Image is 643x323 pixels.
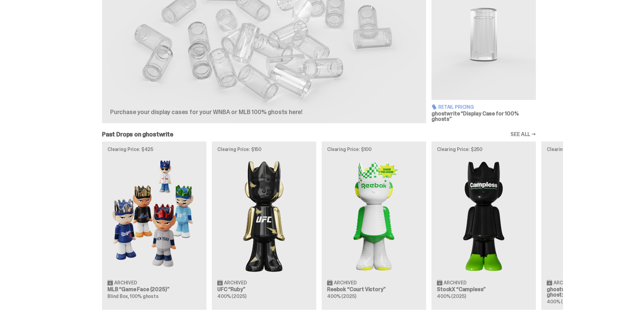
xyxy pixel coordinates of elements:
h3: UFC “Ruby” [217,287,311,292]
span: 400% (2025) [547,299,576,305]
p: Clearing Price: $150 [217,147,311,152]
span: Archived [444,280,466,285]
a: Clearing Price: $250 Campless Archived [431,142,536,309]
span: Archived [224,280,247,285]
p: Clearing Price: $150 [547,147,640,152]
img: Game Face (2025) [107,157,201,274]
h3: ghostwrite “[PERSON_NAME]'s ghost: Orange Vibe” [547,287,640,298]
h2: Past Drops on ghostwrite [102,131,173,137]
a: SEE ALL → [510,132,536,137]
span: Archived [114,280,137,285]
img: Campless [437,157,530,274]
span: Blind Box, [107,293,129,299]
img: Schrödinger's ghost: Orange Vibe [547,157,640,274]
a: Clearing Price: $425 Game Face (2025) Archived [102,142,206,309]
img: Court Victory [327,157,421,274]
span: Archived [334,280,357,285]
a: Clearing Price: $150 Ruby Archived [212,142,316,309]
a: Clearing Price: $100 Court Victory Archived [322,142,426,309]
p: Purchase your display cases for your WNBA or MLB 100% ghosts here! [110,109,327,115]
span: Archived [554,280,576,285]
p: Clearing Price: $250 [437,147,530,152]
h3: MLB “Game Face (2025)” [107,287,201,292]
img: Ruby [217,157,311,274]
h3: StockX “Campless” [437,287,530,292]
span: 400% (2025) [437,293,466,299]
span: Retail Pricing [438,105,474,109]
p: Clearing Price: $100 [327,147,421,152]
span: 400% (2025) [327,293,356,299]
h3: Reebok “Court Victory” [327,287,421,292]
p: Clearing Price: $425 [107,147,201,152]
span: 400% (2025) [217,293,246,299]
span: 100% ghosts [130,293,158,299]
h3: ghostwrite “Display Case for 100% ghosts” [431,111,536,122]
